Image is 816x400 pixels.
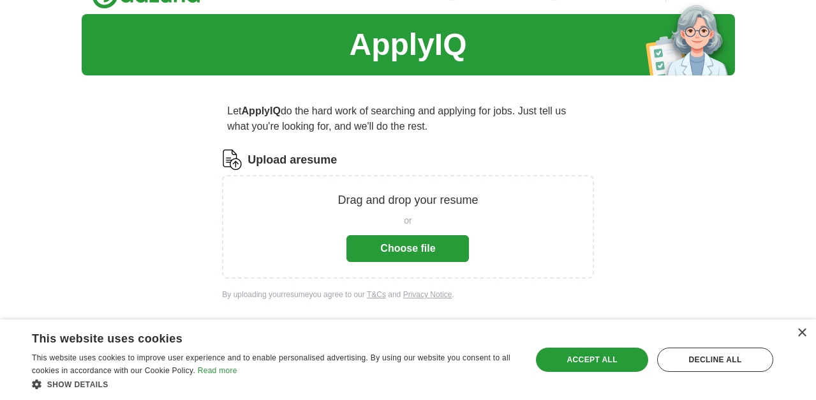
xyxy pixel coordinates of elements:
[47,380,108,389] span: Show details
[536,348,648,372] div: Accept all
[367,290,386,299] a: T&Cs
[657,348,773,372] div: Decline all
[32,378,517,390] div: Show details
[222,98,593,139] p: Let do the hard work of searching and applying for jobs. Just tell us what you're looking for, an...
[797,328,806,338] div: Close
[349,22,466,68] h1: ApplyIQ
[242,105,281,116] strong: ApplyIQ
[32,353,510,375] span: This website uses cookies to improve user experience and to enable personalised advertising. By u...
[222,289,593,300] div: By uploading your resume you agree to our and .
[32,327,485,346] div: This website uses cookies
[198,366,237,375] a: Read more, opens a new window
[403,290,452,299] a: Privacy Notice
[346,235,469,262] button: Choose file
[248,151,337,169] label: Upload a resume
[222,150,242,170] img: CV Icon
[404,214,412,227] span: or
[338,192,478,209] p: Drag and drop your resume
